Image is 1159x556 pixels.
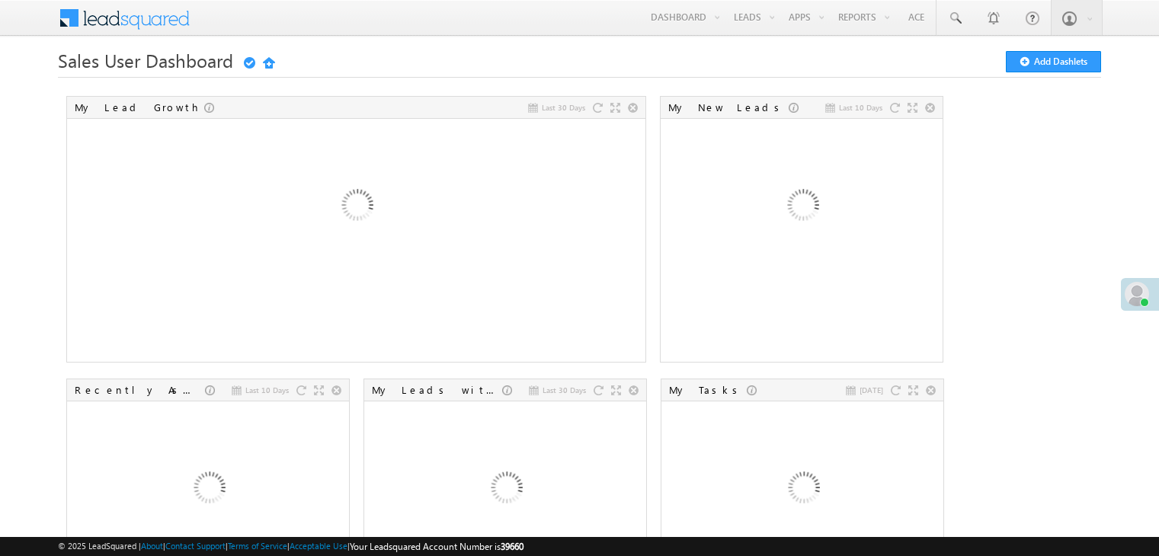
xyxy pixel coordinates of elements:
span: Your Leadsquared Account Number is [350,541,523,552]
span: [DATE] [860,383,883,397]
a: About [141,541,163,551]
span: Last 10 Days [245,383,289,397]
span: 39660 [501,541,523,552]
div: My Tasks [669,383,747,397]
span: Last 30 Days [543,383,586,397]
span: Sales User Dashboard [58,48,233,72]
div: My Leads with Stage Change [372,383,502,397]
div: Recently Assigned Leads [75,383,205,397]
span: Last 10 Days [839,101,882,114]
img: Loading... [720,126,884,289]
div: My Lead Growth [75,101,204,114]
button: Add Dashlets [1006,51,1101,72]
span: Last 30 Days [542,101,585,114]
a: Terms of Service [228,541,287,551]
a: Acceptable Use [290,541,347,551]
span: © 2025 LeadSquared | | | | | [58,539,523,554]
a: Contact Support [165,541,226,551]
div: My New Leads [668,101,789,114]
img: Loading... [274,126,438,289]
